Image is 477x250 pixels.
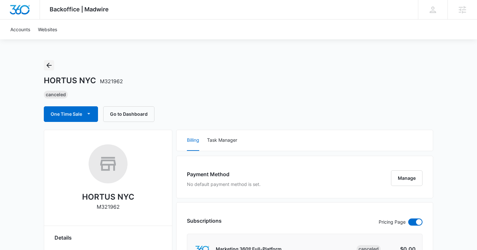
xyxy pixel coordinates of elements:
button: One Time Sale [44,106,98,122]
span: Backoffice | Madwire [50,6,109,13]
button: Back [44,60,54,71]
h2: HORTUS NYC [82,191,134,203]
div: Canceled [44,91,68,99]
h1: HORTUS NYC [44,76,123,86]
button: Billing [187,130,199,151]
a: Websites [34,20,61,39]
p: No default payment method is set. [187,181,261,188]
button: Task Manager [207,130,237,151]
p: M321962 [97,203,120,211]
button: Go to Dashboard [103,106,154,122]
span: M321962 [100,78,123,85]
a: Accounts [6,20,34,39]
h3: Subscriptions [187,217,222,225]
p: Pricing Page [379,218,406,226]
h3: Payment Method [187,170,261,178]
button: Manage [391,170,422,186]
span: Details [55,234,72,242]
